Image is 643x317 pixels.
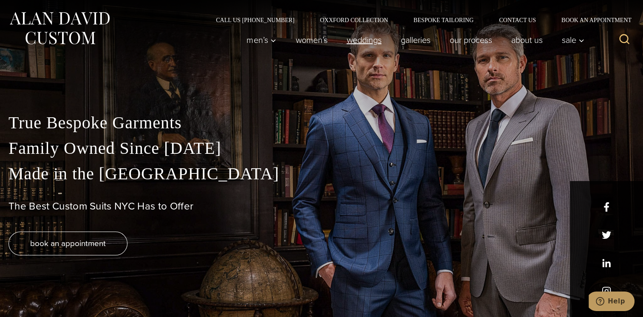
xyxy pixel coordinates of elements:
[8,200,635,212] h1: The Best Custom Suits NYC Has to Offer
[307,17,401,23] a: Oxxford Collection
[203,17,635,23] nav: Secondary Navigation
[552,31,589,48] button: Child menu of Sale
[8,9,110,47] img: Alan David Custom
[549,17,635,23] a: Book an Appointment
[337,31,391,48] a: weddings
[8,232,127,255] a: book an appointment
[203,17,307,23] a: Call Us [PHONE_NUMBER]
[30,237,106,249] span: book an appointment
[440,31,501,48] a: Our Process
[237,31,286,48] button: Child menu of Men’s
[401,17,486,23] a: Bespoke Tailoring
[501,31,552,48] a: About Us
[614,30,635,50] button: View Search Form
[286,31,337,48] a: Women’s
[237,31,589,48] nav: Primary Navigation
[486,17,549,23] a: Contact Us
[8,110,635,187] p: True Bespoke Garments Family Owned Since [DATE] Made in the [GEOGRAPHIC_DATA]
[391,31,440,48] a: Galleries
[589,292,635,313] iframe: Opens a widget where you can chat to one of our agents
